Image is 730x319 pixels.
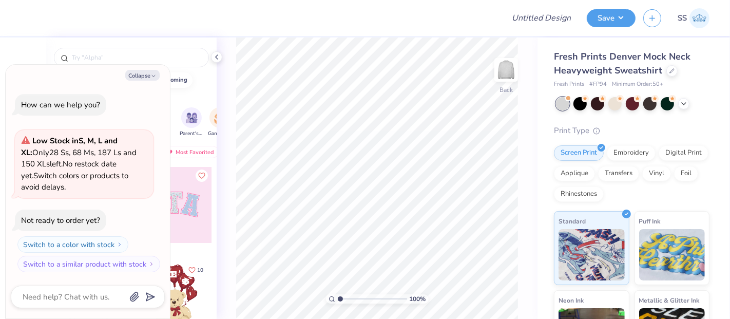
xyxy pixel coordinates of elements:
div: How can we help you? [21,100,100,110]
span: Fresh Prints [554,80,584,89]
span: Game Day [208,130,232,138]
span: 10 [197,268,203,273]
span: Metallic & Glitter Ink [639,295,700,306]
input: Try "Alpha" [71,52,202,63]
img: Standard [559,229,625,280]
span: Minimum Order: 50 + [612,80,663,89]
span: Fresh Prints Denver Mock Neck Heavyweight Sweatshirt [554,50,690,77]
div: Most Favorited [161,146,219,158]
span: Parent's Weekend [180,130,203,138]
input: Untitled Design [504,8,579,28]
div: Back [500,85,513,95]
img: Puff Ink [639,229,705,280]
div: Not ready to order yet? [21,215,100,226]
button: filter button [208,107,232,138]
div: Vinyl [642,166,671,181]
span: Standard [559,216,586,227]
a: SS [678,8,709,28]
img: Parent's Weekend Image [186,112,198,124]
span: Neon Ink [559,295,584,306]
button: Save [587,9,636,27]
button: Switch to a color with stock [17,236,128,253]
img: Game Day Image [214,112,226,124]
div: Print Type [554,125,709,137]
div: Screen Print [554,145,604,161]
button: Like [184,263,208,277]
div: filter for Game Day [208,107,232,138]
span: Only 28 Ss, 68 Ms, 187 Ls and 150 XLs left. Switch colors or products to avoid delays. [21,136,137,192]
div: filter for Parent's Weekend [180,107,203,138]
span: 100 % [410,294,426,304]
img: Shashank S Sharma [689,8,709,28]
div: Embroidery [607,145,656,161]
span: # FP94 [589,80,607,89]
div: Digital Print [659,145,708,161]
div: Rhinestones [554,186,604,202]
img: Switch to a similar product with stock [148,261,155,267]
img: Switch to a color with stock [117,241,123,248]
div: Applique [554,166,595,181]
button: Collapse [125,70,160,81]
img: Back [496,60,516,80]
div: Foil [674,166,698,181]
span: Puff Ink [639,216,661,227]
div: Transfers [598,166,639,181]
span: SS [678,12,687,24]
button: Like [196,170,208,182]
button: filter button [180,107,203,138]
span: No restock date yet. [21,159,117,181]
button: Switch to a similar product with stock [17,256,160,272]
strong: Low Stock in S, M, L and XL : [21,136,118,158]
